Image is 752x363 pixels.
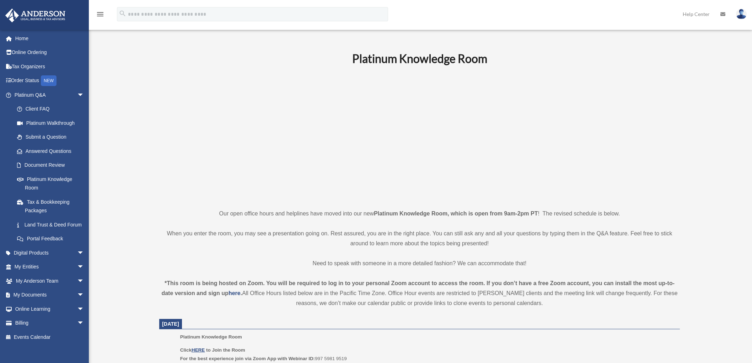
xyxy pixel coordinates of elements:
[180,346,675,363] p: 997 5981 9519
[180,334,242,340] span: Platinum Knowledge Room
[5,31,95,46] a: Home
[3,9,68,22] img: Anderson Advisors Platinum Portal
[352,52,487,65] b: Platinum Knowledge Room
[5,260,95,274] a: My Entitiesarrow_drop_down
[374,210,538,217] strong: Platinum Knowledge Room, which is open from 9am-2pm PT
[229,290,241,296] a: here
[241,290,242,296] strong: .
[161,280,675,296] strong: *This room is being hosted on Zoom. You will be required to log in to your personal Zoom account ...
[41,75,57,86] div: NEW
[736,9,747,19] img: User Pic
[206,347,245,353] b: to Join the Room
[77,302,91,316] span: arrow_drop_down
[5,88,95,102] a: Platinum Q&Aarrow_drop_down
[77,274,91,288] span: arrow_drop_down
[5,274,95,288] a: My Anderson Teamarrow_drop_down
[96,12,104,18] a: menu
[5,330,95,344] a: Events Calendar
[77,88,91,102] span: arrow_drop_down
[10,102,95,116] a: Client FAQ
[10,116,95,130] a: Platinum Walkthrough
[77,316,91,331] span: arrow_drop_down
[5,74,95,88] a: Order StatusNEW
[159,278,680,308] div: All Office Hours listed below are in the Pacific Time Zone. Office Hour events are restricted to ...
[10,158,95,172] a: Document Review
[10,195,95,218] a: Tax & Bookkeeping Packages
[192,347,205,353] a: HERE
[77,260,91,274] span: arrow_drop_down
[10,172,91,195] a: Platinum Knowledge Room
[159,229,680,249] p: When you enter the room, you may see a presentation going on. Rest assured, you are in the right ...
[5,46,95,60] a: Online Ordering
[10,218,95,232] a: Land Trust & Deed Forum
[10,144,95,158] a: Answered Questions
[77,288,91,303] span: arrow_drop_down
[5,302,95,316] a: Online Learningarrow_drop_down
[5,246,95,260] a: Digital Productsarrow_drop_down
[159,258,680,268] p: Need to speak with someone in a more detailed fashion? We can accommodate that!
[96,10,104,18] i: menu
[5,288,95,302] a: My Documentsarrow_drop_down
[180,356,315,361] b: For the best experience join via Zoom App with Webinar ID:
[119,10,127,17] i: search
[10,232,95,246] a: Portal Feedback
[5,59,95,74] a: Tax Organizers
[313,75,526,196] iframe: 231110_Toby_KnowledgeRoom
[159,209,680,219] p: Our open office hours and helplines have moved into our new ! The revised schedule is below.
[162,321,179,327] span: [DATE]
[77,246,91,260] span: arrow_drop_down
[5,316,95,330] a: Billingarrow_drop_down
[10,130,95,144] a: Submit a Question
[180,347,206,353] b: Click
